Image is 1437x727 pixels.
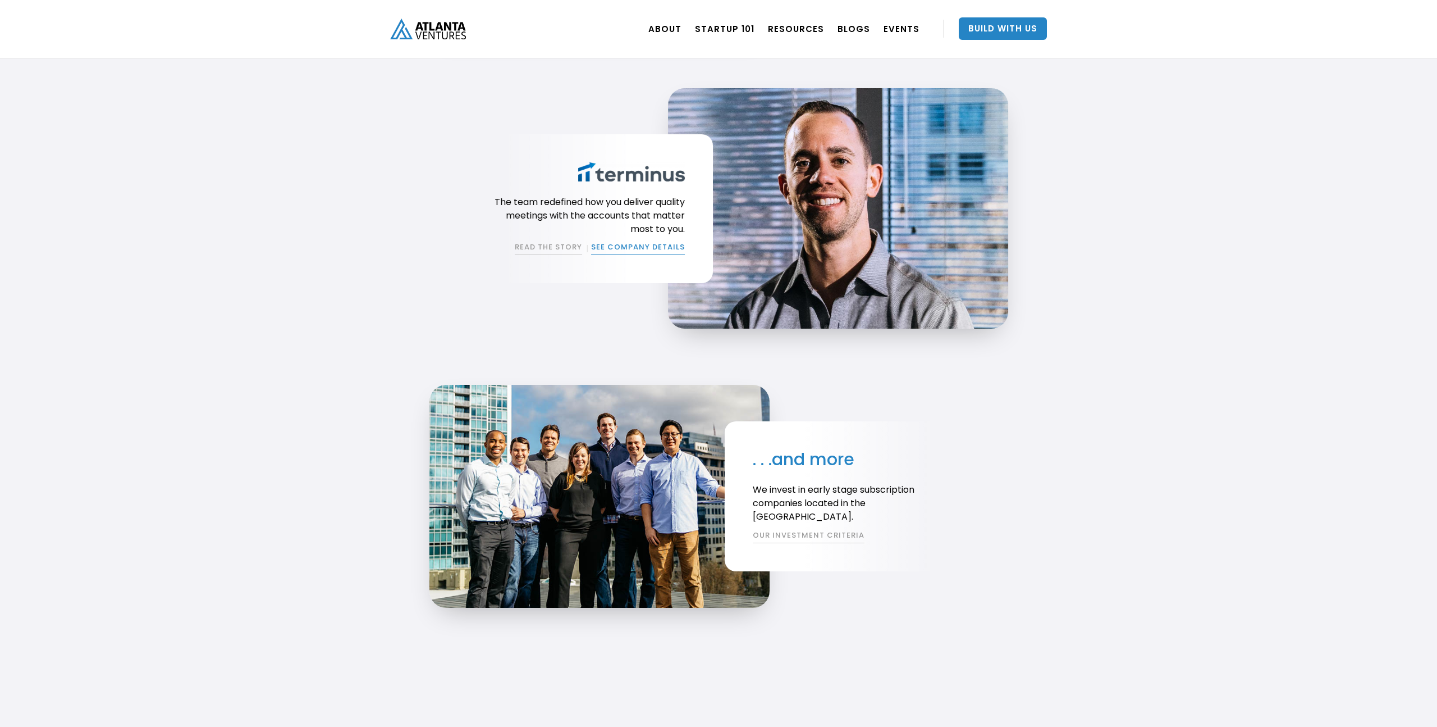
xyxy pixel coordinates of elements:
[838,13,870,44] a: BLOGS
[515,242,582,255] a: READ THE STORY
[586,242,587,255] div: |
[591,242,685,255] a: SEE COMPANY DETAILS
[752,530,864,544] a: OUR INVESTMENT CRITERIA
[429,385,769,608] img: Atlanta Ventures Team
[578,162,685,181] img: Terminus Logo
[768,13,824,44] a: RESOURCES
[752,450,950,470] h2: . . .and more
[695,13,754,44] a: Startup 101
[487,196,685,236] p: The team redefined how you deliver quality meetings with the accounts that matter most to you.
[648,13,681,44] a: ABOUT
[668,88,1008,329] img: Eric Spett, Terminus
[752,484,950,524] p: We invest in early stage subscription companies located in the [GEOGRAPHIC_DATA].
[959,17,1047,40] a: Build With Us
[884,13,919,44] a: EVENTS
